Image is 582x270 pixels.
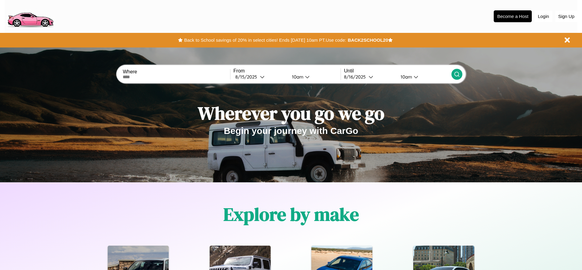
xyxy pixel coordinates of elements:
label: From [233,68,341,74]
button: 8/15/2025 [233,74,287,80]
button: Back to School savings of 20% in select cities! Ends [DATE] 10am PT.Use code: [183,36,348,44]
label: Until [344,68,451,74]
div: 8 / 15 / 2025 [235,74,260,80]
button: Login [535,11,552,22]
img: logo [5,3,56,29]
div: 10am [289,74,305,80]
button: Sign Up [555,11,577,22]
div: 10am [398,74,414,80]
b: BACK2SCHOOL20 [348,37,388,43]
button: 10am [396,74,451,80]
div: 8 / 16 / 2025 [344,74,369,80]
h1: Explore by make [223,202,359,227]
button: Become a Host [494,10,532,22]
button: 10am [287,74,341,80]
label: Where [123,69,230,75]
